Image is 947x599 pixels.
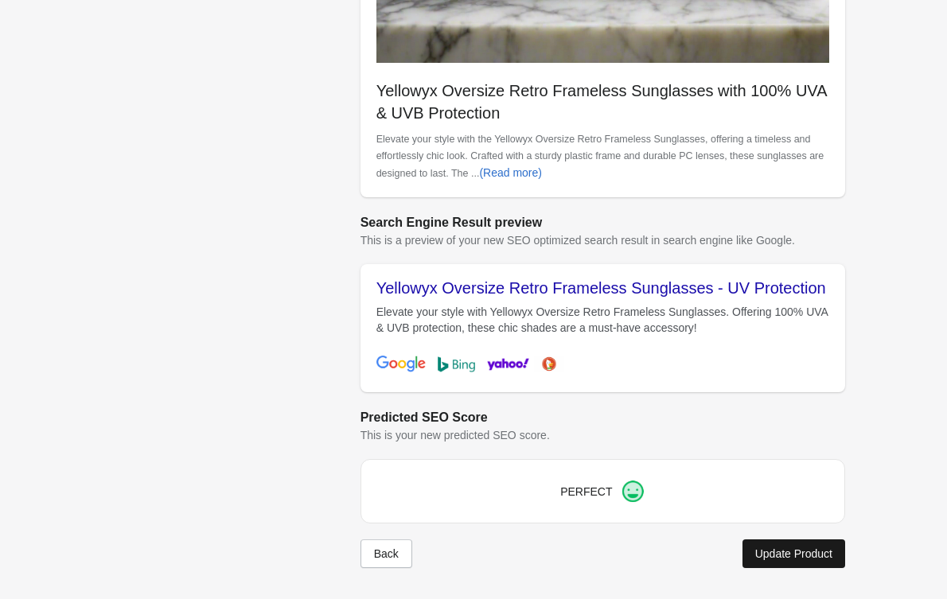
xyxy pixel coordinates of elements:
[742,539,845,568] button: Update Product
[755,547,832,560] div: Update Product
[560,485,612,498] span: PERFECT
[376,80,829,124] p: Yellowyx Oversize Retro Frameless Sunglasses with 100% UVA & UVB Protection
[534,356,563,372] img: duckduckgo-9296ea666b33cc21a1b3646608c049a2adb471023ec4547030f9c0888b093ea3.png
[376,356,426,372] img: google-7db8ea4f97d2f7e91f6dc04224da29ca421b9c864e7b870c42f5917e299b1774.png
[360,234,795,247] span: This is a preview of your new SEO optimized search result in search engine like Google.
[376,134,824,179] span: Elevate your style with the Yellowyx Oversize Retro Frameless Sunglasses, offering a timeless and...
[376,305,828,334] span: Elevate your style with Yellowyx Oversize Retro Frameless Sunglasses. Offering 100% UVA & UVB pro...
[360,539,412,568] button: Back
[473,158,548,187] button: (Read more)
[360,429,550,441] span: This is your new predicted SEO score.
[621,479,645,504] img: happy.png
[360,408,845,427] h2: Predicted SEO Score
[438,356,475,372] img: bing-b792579f80685e49055916f9e67a0c8ab2d0b2400f22ee539d8172f7144135be.png
[374,547,399,560] div: Back
[376,279,826,297] span: Yellowyx Oversize Retro Frameless Sunglasses - UV Protection
[479,166,542,179] div: (Read more)
[487,352,529,376] img: yahoo-cf26812ce9192cbb6d8fdd3b07898d376d74e5974f6533aaba4bf5d5b451289c.png
[360,213,845,232] h2: Search Engine Result preview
